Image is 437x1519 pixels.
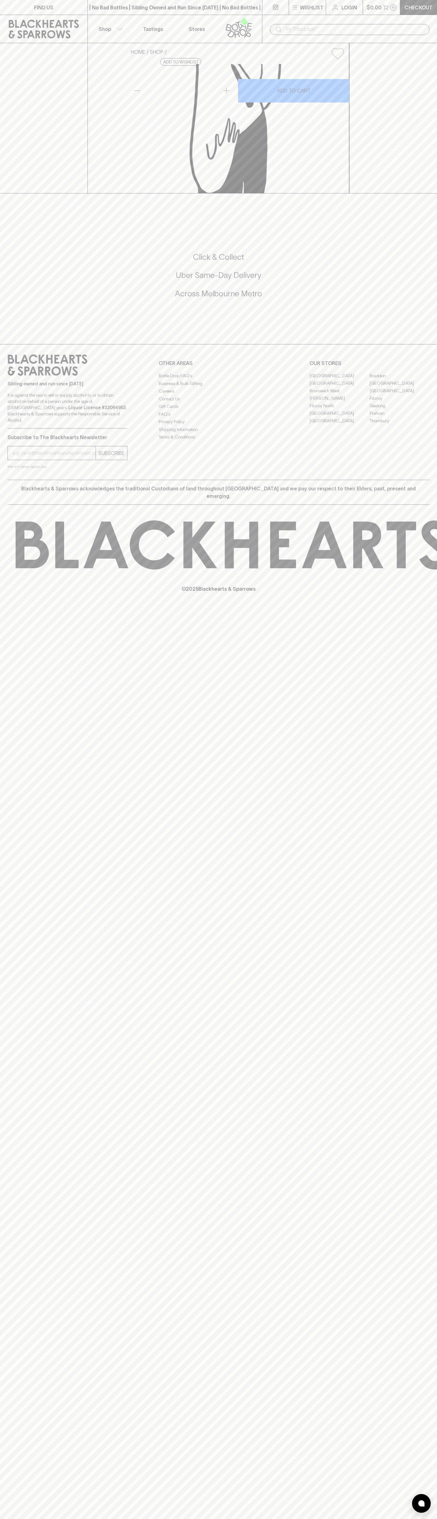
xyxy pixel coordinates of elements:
a: Brunswick West [310,387,370,394]
a: Fitzroy [370,394,430,402]
p: ADD TO CART [277,87,310,94]
button: SUBSCRIBE [96,446,127,460]
a: Geelong [370,402,430,409]
a: Bottle Drop FAQ's [159,372,279,380]
p: It is against the law to sell or supply alcohol to, or to obtain alcohol on behalf of a person un... [7,392,127,423]
button: Add to wishlist [160,58,201,66]
a: Tastings [131,15,175,43]
a: HOME [131,49,145,55]
p: Stores [189,25,205,33]
button: Add to wishlist [329,46,346,62]
h5: Click & Collect [7,252,430,262]
p: Sibling owned and run since [DATE] [7,381,127,387]
a: Business & Bulk Gifting [159,380,279,387]
p: Blackhearts & Sparrows acknowledges the traditional Custodians of land throughout [GEOGRAPHIC_DAT... [12,485,425,500]
input: Try "Pinot noir" [285,24,425,34]
button: ADD TO CART [238,79,349,103]
a: FAQ's [159,410,279,418]
a: [GEOGRAPHIC_DATA] [310,417,370,424]
a: Thornbury [370,417,430,424]
a: Privacy Policy [159,418,279,426]
a: Terms & Conditions [159,434,279,441]
a: Contact Us [159,395,279,403]
button: Shop [88,15,132,43]
a: Fitzroy North [310,402,370,409]
p: OTHER AREAS [159,359,279,367]
img: King River Pivo Czech Lager 375ml [126,64,349,193]
p: Checkout [405,4,433,11]
a: [GEOGRAPHIC_DATA] [310,409,370,417]
img: bubble-icon [418,1500,425,1506]
input: e.g. jane@blackheartsandsparrows.com.au [12,448,96,458]
a: [GEOGRAPHIC_DATA] [310,372,370,379]
strong: Liquor License #32064953 [68,405,126,410]
a: Gift Cards [159,403,279,410]
p: Tastings [143,25,163,33]
h5: Uber Same-Day Delivery [7,270,430,280]
a: Shipping Information [159,426,279,433]
a: Prahran [370,409,430,417]
div: Call to action block [7,227,430,332]
p: SUBSCRIBE [98,449,125,457]
h5: Across Melbourne Metro [7,288,430,299]
a: [PERSON_NAME] [310,394,370,402]
p: $0.00 [367,4,382,11]
p: FIND US [34,4,53,11]
p: 0 [392,6,395,9]
a: [GEOGRAPHIC_DATA] [310,379,370,387]
p: Subscribe to The Blackhearts Newsletter [7,434,127,441]
p: Shop [99,25,111,33]
a: Stores [175,15,219,43]
a: SHOP [150,49,163,55]
a: [GEOGRAPHIC_DATA] [370,387,430,394]
a: Careers [159,388,279,395]
p: Login [341,4,357,11]
p: We will never spam you [7,464,127,470]
p: Wishlist [300,4,324,11]
a: Braddon [370,372,430,379]
a: [GEOGRAPHIC_DATA] [370,379,430,387]
p: OUR STORES [310,359,430,367]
